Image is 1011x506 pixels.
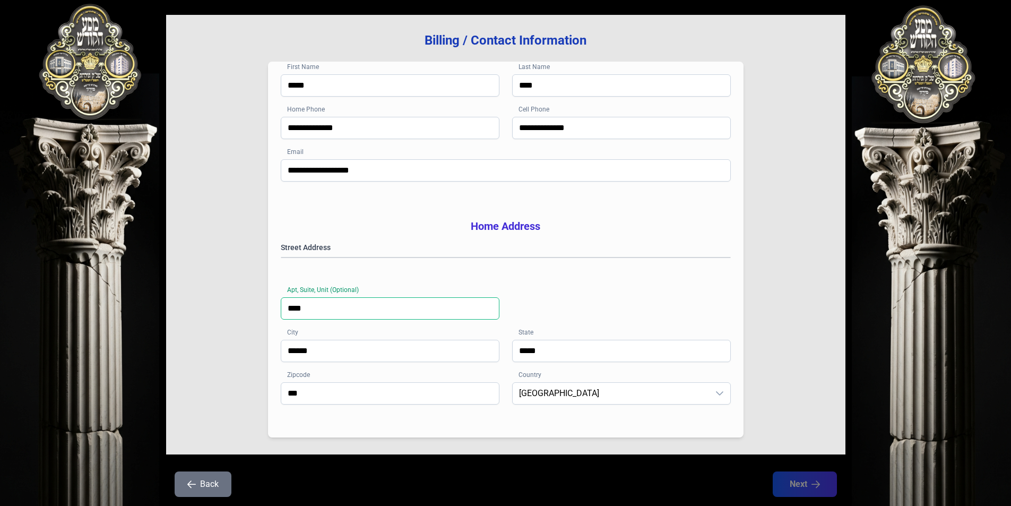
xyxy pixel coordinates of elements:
div: dropdown trigger [709,383,730,404]
label: Street Address [281,242,731,253]
button: Back [175,471,231,497]
button: Next [773,471,837,497]
h3: Home Address [281,219,731,234]
span: United States [513,383,709,404]
h3: Billing / Contact Information [183,32,828,49]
